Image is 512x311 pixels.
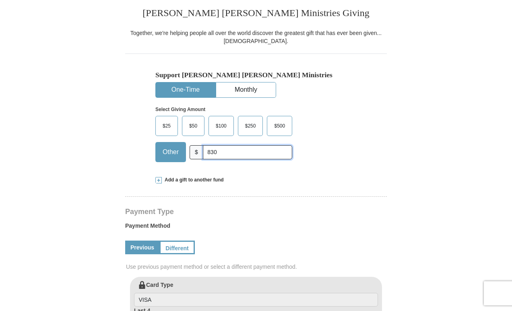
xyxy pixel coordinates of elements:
span: $100 [212,120,231,132]
label: Card Type [134,281,378,307]
span: $ [190,145,203,159]
input: Card Type [134,293,378,307]
span: $500 [270,120,289,132]
span: $25 [159,120,175,132]
div: Together, we're helping people all over the world discover the greatest gift that has ever been g... [125,29,387,45]
input: Other Amount [203,145,292,159]
h4: Payment Type [125,208,387,215]
label: Payment Method [125,222,387,234]
strong: Select Giving Amount [155,107,205,112]
button: Monthly [216,82,276,97]
span: $250 [241,120,260,132]
span: Other [159,146,183,158]
span: Use previous payment method or select a different payment method. [126,263,388,271]
a: Previous [125,241,159,254]
button: One-Time [156,82,215,97]
span: Add a gift to another fund [162,177,224,183]
a: Different [159,241,195,254]
h5: Support [PERSON_NAME] [PERSON_NAME] Ministries [155,71,357,79]
span: $50 [185,120,201,132]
